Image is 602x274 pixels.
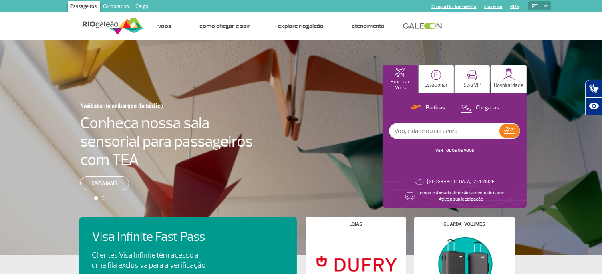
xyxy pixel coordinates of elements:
button: Partidas [408,103,447,113]
a: Voos [158,22,172,30]
p: Hospitalidade [494,83,523,89]
h4: Visa Infinite Fast Pass [92,230,219,244]
p: Procurar Voos [387,79,414,91]
button: Chegadas [458,103,501,113]
p: Partidas [426,104,445,112]
p: Chegadas [476,104,499,112]
h4: Guarda-volumes [444,222,485,226]
a: Atendimento [352,22,385,30]
a: Cargo [133,1,152,14]
img: hospitality.svg [503,68,515,81]
h4: Conheça nossa sala sensorial para passageiros com TEA [80,114,253,169]
h3: Novidade no embarque doméstico [80,97,214,114]
input: Voo, cidade ou cia aérea [389,123,499,139]
p: Sala VIP [463,82,481,88]
button: Abrir recursos assistivos. [585,97,602,115]
p: Tempo estimado de deslocamento de carro: Ative a sua localização [418,190,504,203]
h4: Lojas [350,222,362,226]
button: Hospitalidade [491,65,527,93]
a: VER TODOS OS VOOS [435,148,474,153]
a: Passageiros [68,1,100,14]
a: Como chegar e sair [200,22,250,30]
button: Estacionar [419,65,454,93]
button: Sala VIP [455,65,490,93]
button: VER TODOS OS VOOS [433,147,477,154]
a: Explore RIOgaleão [278,22,324,30]
a: RQS [511,4,519,9]
a: Imprensa [485,4,503,9]
button: Procurar Voos [383,65,418,93]
p: [GEOGRAPHIC_DATA]: 27°C/80°F [427,179,494,185]
a: Corporativo [100,1,133,14]
button: Abrir tradutor de língua de sinais. [585,80,602,97]
a: Saiba mais [80,176,129,190]
p: Estacionar [425,82,448,88]
img: vipRoom.svg [467,70,478,80]
div: Plugin de acessibilidade da Hand Talk. [585,80,602,115]
a: Compra On-line GaleOn [432,4,477,9]
img: carParkingHome.svg [431,70,441,80]
img: airplaneHomeActive.svg [395,68,405,77]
